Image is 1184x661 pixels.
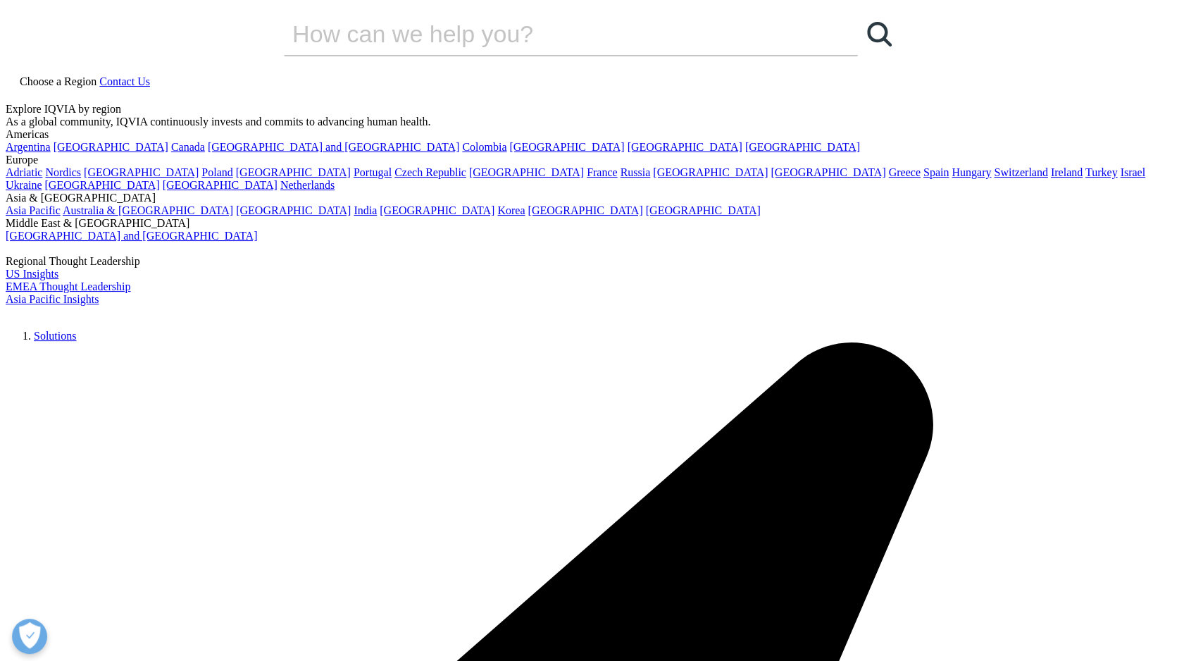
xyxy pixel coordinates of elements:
div: As a global community, IQVIA continuously invests and commits to advancing human health. [6,116,1178,128]
a: Israel [1120,166,1145,178]
a: Ukraine [6,179,42,191]
a: Portugal [354,166,392,178]
a: Ireland [1051,166,1083,178]
a: [GEOGRAPHIC_DATA] [163,179,278,191]
a: Asia Pacific Insights [6,293,99,305]
a: [GEOGRAPHIC_DATA] [528,204,642,216]
a: [GEOGRAPHIC_DATA] [509,141,624,153]
a: India [354,204,377,216]
a: [GEOGRAPHIC_DATA] [84,166,199,178]
a: [GEOGRAPHIC_DATA] [628,141,742,153]
a: [GEOGRAPHIC_DATA] [380,204,494,216]
a: EMEA Thought Leadership [6,280,130,292]
a: Hungary [952,166,991,178]
a: [GEOGRAPHIC_DATA] and [GEOGRAPHIC_DATA] [6,230,257,242]
a: Poland [201,166,232,178]
div: Regional Thought Leadership [6,255,1178,268]
svg: Search [867,22,892,47]
a: [GEOGRAPHIC_DATA] [646,204,761,216]
div: Middle East & [GEOGRAPHIC_DATA] [6,217,1178,230]
a: Canada [171,141,205,153]
a: Korea [497,204,525,216]
a: [GEOGRAPHIC_DATA] and [GEOGRAPHIC_DATA] [208,141,459,153]
div: Americas [6,128,1178,141]
a: US Insights [6,268,58,280]
a: [GEOGRAPHIC_DATA] [236,204,351,216]
a: Australia & [GEOGRAPHIC_DATA] [63,204,233,216]
a: Spain [923,166,949,178]
div: Asia & [GEOGRAPHIC_DATA] [6,192,1178,204]
span: Choose a Region [20,75,96,87]
a: [GEOGRAPHIC_DATA] [469,166,584,178]
a: [GEOGRAPHIC_DATA] [45,179,160,191]
a: [GEOGRAPHIC_DATA] [54,141,168,153]
div: Explore IQVIA by region [6,103,1178,116]
a: Turkey [1085,166,1118,178]
a: Contact Us [99,75,150,87]
a: [GEOGRAPHIC_DATA] [771,166,885,178]
a: [GEOGRAPHIC_DATA] [236,166,351,178]
div: Europe [6,154,1178,166]
a: Switzerland [994,166,1047,178]
button: 개방형 기본 설정 [12,619,47,654]
a: Russia [621,166,651,178]
a: Netherlands [280,179,335,191]
a: [GEOGRAPHIC_DATA] [745,141,860,153]
input: Search [284,13,818,55]
a: Greece [888,166,920,178]
a: Adriatic [6,166,42,178]
a: Czech Republic [394,166,466,178]
a: France [587,166,618,178]
a: [GEOGRAPHIC_DATA] [653,166,768,178]
a: Nordics [45,166,81,178]
a: Colombia [462,141,506,153]
a: Search [858,13,900,55]
a: Solutions [34,330,76,342]
a: Argentina [6,141,51,153]
a: Asia Pacific [6,204,61,216]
